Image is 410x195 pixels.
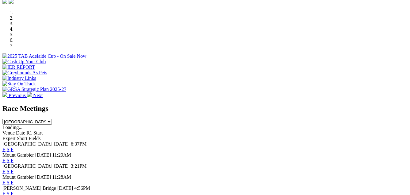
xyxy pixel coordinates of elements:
span: [GEOGRAPHIC_DATA] [2,141,52,146]
span: 11:28AM [52,174,71,180]
img: Cash Up Your Club [2,59,46,64]
a: E [2,169,6,174]
span: Expert [2,136,16,141]
a: F [11,147,13,152]
span: [DATE] [57,185,73,191]
span: 4:56PM [74,185,90,191]
a: E [2,158,6,163]
span: Short [17,136,28,141]
img: chevron-right-pager-white.svg [27,92,32,97]
a: Previous [2,93,27,98]
span: [GEOGRAPHIC_DATA] [2,163,52,169]
a: S [7,180,10,185]
a: F [11,158,13,163]
a: S [7,158,10,163]
span: [PERSON_NAME] Bridge [2,185,56,191]
span: [DATE] [54,163,70,169]
img: IER REPORT [2,64,35,70]
span: 3:21PM [71,163,87,169]
img: Industry Links [2,76,36,81]
a: F [11,180,13,185]
span: Loading... [2,125,22,130]
span: Date [16,130,25,135]
img: 2025 TAB Adelaide Cup - On Sale Now [2,53,86,59]
img: Stay On Track [2,81,36,87]
span: Mount Gambier [2,174,34,180]
img: Greyhounds As Pets [2,70,47,76]
span: [DATE] [54,141,70,146]
span: 11:29AM [52,152,71,158]
a: E [2,180,6,185]
a: E [2,147,6,152]
span: [DATE] [35,174,51,180]
span: Next [33,93,43,98]
span: R1 Start [26,130,43,135]
span: 6:37PM [71,141,87,146]
span: Venue [2,130,15,135]
span: Previous [9,93,26,98]
span: [DATE] [35,152,51,158]
img: chevron-left-pager-white.svg [2,92,7,97]
span: Fields [29,136,40,141]
a: S [7,147,10,152]
a: Next [27,93,43,98]
span: Mount Gambier [2,152,34,158]
a: F [11,169,13,174]
h2: Race Meetings [2,104,408,113]
img: GRSA Strategic Plan 2025-27 [2,87,66,92]
a: S [7,169,10,174]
